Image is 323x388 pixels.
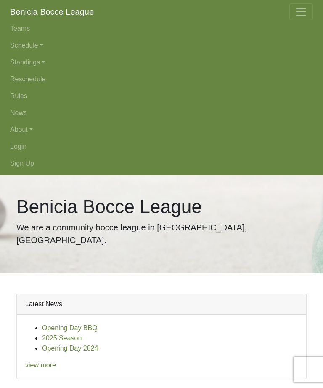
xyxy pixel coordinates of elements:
[10,71,313,88] a: Reschedule
[42,334,82,342] a: 2025 Season
[16,221,307,246] p: We are a community bocce league in [GEOGRAPHIC_DATA], [GEOGRAPHIC_DATA].
[16,195,307,218] h1: Benicia Bocce League
[10,54,313,71] a: Standings
[10,155,313,172] a: Sign Up
[10,104,313,121] a: News
[10,138,313,155] a: Login
[10,3,94,20] a: Benicia Bocce League
[289,3,313,20] button: Toggle navigation
[10,37,313,54] a: Schedule
[42,324,98,332] a: Opening Day BBQ
[17,294,306,315] div: Latest News
[10,88,313,104] a: Rules
[10,20,313,37] a: Teams
[10,121,313,138] a: About
[42,345,98,352] a: Opening Day 2024
[25,361,56,369] a: view more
